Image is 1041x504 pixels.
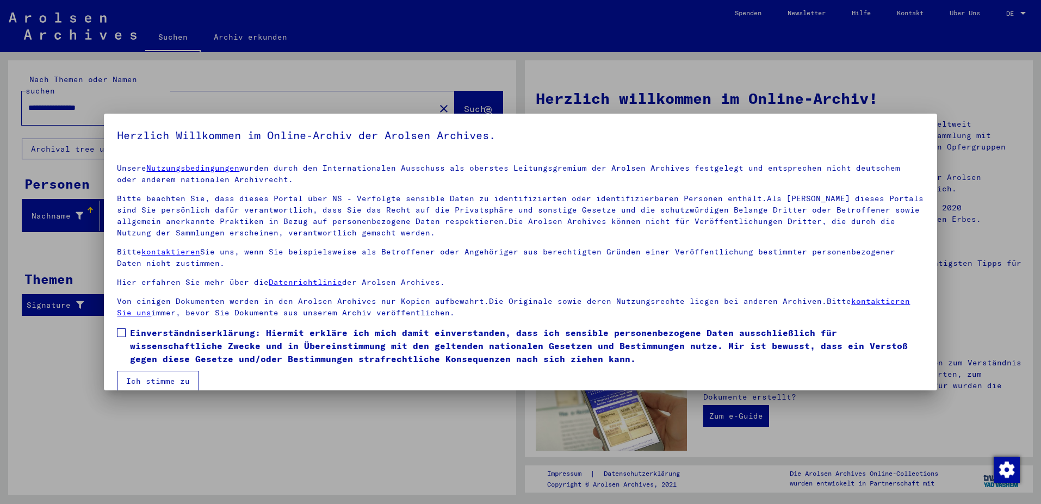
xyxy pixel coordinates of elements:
a: Nutzungsbedingungen [146,163,239,173]
p: Bitte Sie uns, wenn Sie beispielsweise als Betroffener oder Angehöriger aus berechtigten Gründen ... [117,246,924,269]
img: Zustimmung ändern [994,457,1020,483]
p: Hier erfahren Sie mehr über die der Arolsen Archives. [117,277,924,288]
a: kontaktieren [141,247,200,257]
div: Zustimmung ändern [993,456,1019,482]
a: kontaktieren Sie uns [117,296,910,318]
p: Von einigen Dokumenten werden in den Arolsen Archives nur Kopien aufbewahrt.Die Originale sowie d... [117,296,924,319]
a: Datenrichtlinie [269,277,342,287]
p: Unsere wurden durch den Internationalen Ausschuss als oberstes Leitungsgremium der Arolsen Archiv... [117,163,924,185]
span: Einverständniserklärung: Hiermit erkläre ich mich damit einverstanden, dass ich sensible personen... [130,326,924,365]
button: Ich stimme zu [117,371,199,391]
h5: Herzlich Willkommen im Online-Archiv der Arolsen Archives. [117,127,924,144]
p: Bitte beachten Sie, dass dieses Portal über NS - Verfolgte sensible Daten zu identifizierten oder... [117,193,924,239]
